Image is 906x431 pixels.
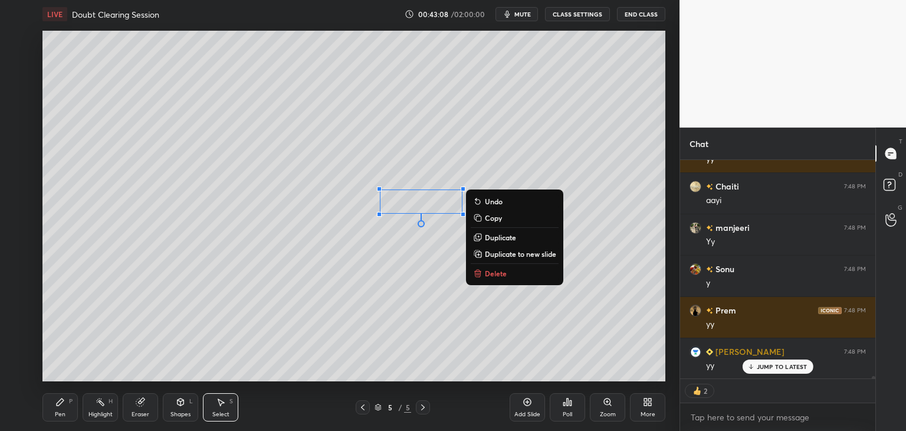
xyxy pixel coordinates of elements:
div: / [398,404,402,411]
div: 5 [384,404,396,411]
div: 7:48 PM [844,307,866,314]
div: Shapes [170,412,191,417]
img: no-rating-badge.077c3623.svg [706,225,713,231]
button: Duplicate to new slide [471,247,559,261]
div: 7:48 PM [844,266,866,273]
img: no-rating-badge.077c3623.svg [706,266,713,273]
button: CLASS SETTINGS [545,7,610,21]
p: Chat [680,128,718,159]
div: Zoom [600,412,616,417]
div: aayi [706,195,866,207]
div: P [69,399,73,404]
h6: Chaiti [713,180,739,192]
p: Duplicate to new slide [485,249,556,259]
div: 7:48 PM [844,348,866,355]
img: Learner_Badge_beginner_1_8b307cf2a0.svg [706,348,713,355]
p: JUMP TO LATEST [757,363,807,370]
div: LIVE [42,7,67,21]
img: no-rating-badge.077c3623.svg [706,308,713,314]
span: mute [514,10,531,18]
div: More [641,412,655,417]
button: Undo [471,194,559,208]
div: yy [706,360,866,372]
div: yy [706,319,866,331]
p: G [898,203,902,212]
button: Copy [471,211,559,225]
img: e9c240ff75274104827f226b681b4d65.94873631_3 [690,263,701,275]
h4: Doubt Clearing Session [72,9,159,20]
h6: manjeeri [713,221,750,234]
img: iconic-dark.1390631f.png [818,307,842,314]
h6: Prem [713,304,736,316]
p: Undo [485,197,503,206]
p: D [898,170,902,179]
button: mute [495,7,538,21]
div: 7:48 PM [844,224,866,231]
div: Poll [563,412,572,417]
div: L [189,399,193,404]
p: Delete [485,269,507,278]
div: Highlight [88,412,113,417]
img: thumbs_up.png [691,385,703,397]
img: 1d4650aa1dcc4edfaa0bc4bdc425bb32.jpg [690,305,701,316]
p: Duplicate [485,233,516,242]
button: Duplicate [471,230,559,244]
div: y [706,277,866,289]
p: T [899,137,902,146]
h6: [PERSON_NAME] [713,345,784,358]
div: S [229,399,233,404]
img: 0e3bafecc68744ada20eb5be548413a3.jpg [690,346,701,358]
p: Copy [485,213,502,223]
div: H [109,399,113,404]
h6: Sonu [713,263,734,275]
div: Eraser [132,412,149,417]
div: Pen [55,412,65,417]
div: 7:48 PM [844,183,866,190]
div: 5 [404,402,411,413]
div: 2 [703,386,708,396]
img: no-rating-badge.077c3623.svg [706,184,713,190]
div: Yy [706,236,866,248]
img: 3 [690,181,701,192]
div: grid [680,160,875,379]
button: Delete [471,266,559,280]
button: End Class [617,7,665,21]
div: Select [212,412,229,417]
img: 3 [690,222,701,234]
div: Add Slide [514,412,540,417]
